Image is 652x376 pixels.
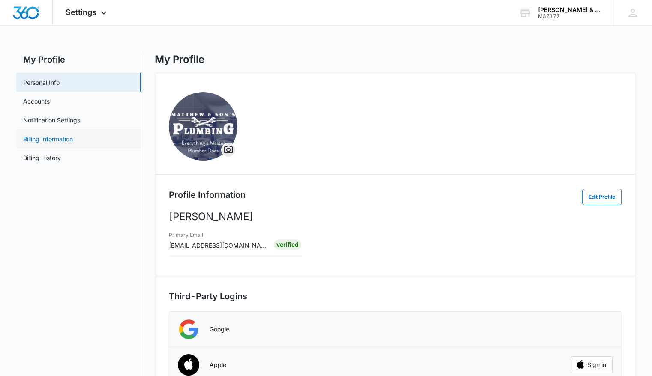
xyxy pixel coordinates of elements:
[169,209,622,224] p: [PERSON_NAME]
[23,97,50,106] a: Accounts
[274,239,301,250] div: Verified
[23,116,80,125] a: Notification Settings
[169,92,237,161] img: Matthew Dalton
[169,92,237,161] span: Matthew DaltonOverflow Menu
[169,188,246,201] h2: Profile Information
[23,78,60,87] a: Personal Info
[582,189,622,205] button: Edit Profile
[538,6,601,13] div: account name
[571,356,613,373] button: Sign in
[16,53,141,66] h2: My Profile
[210,325,229,333] p: Google
[169,231,268,239] h3: Primary Email
[567,320,617,339] iframe: Sign in with Google Button
[23,134,73,143] a: Billing Information
[169,290,622,303] h2: Third-Party Logins
[23,153,61,162] a: Billing History
[66,8,96,17] span: Settings
[222,143,235,157] button: Overflow Menu
[169,242,272,249] span: [EMAIL_ADDRESS][DOMAIN_NAME]
[210,361,226,369] p: Apple
[178,319,199,340] img: Google
[155,53,204,66] h1: My Profile
[538,13,601,19] div: account id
